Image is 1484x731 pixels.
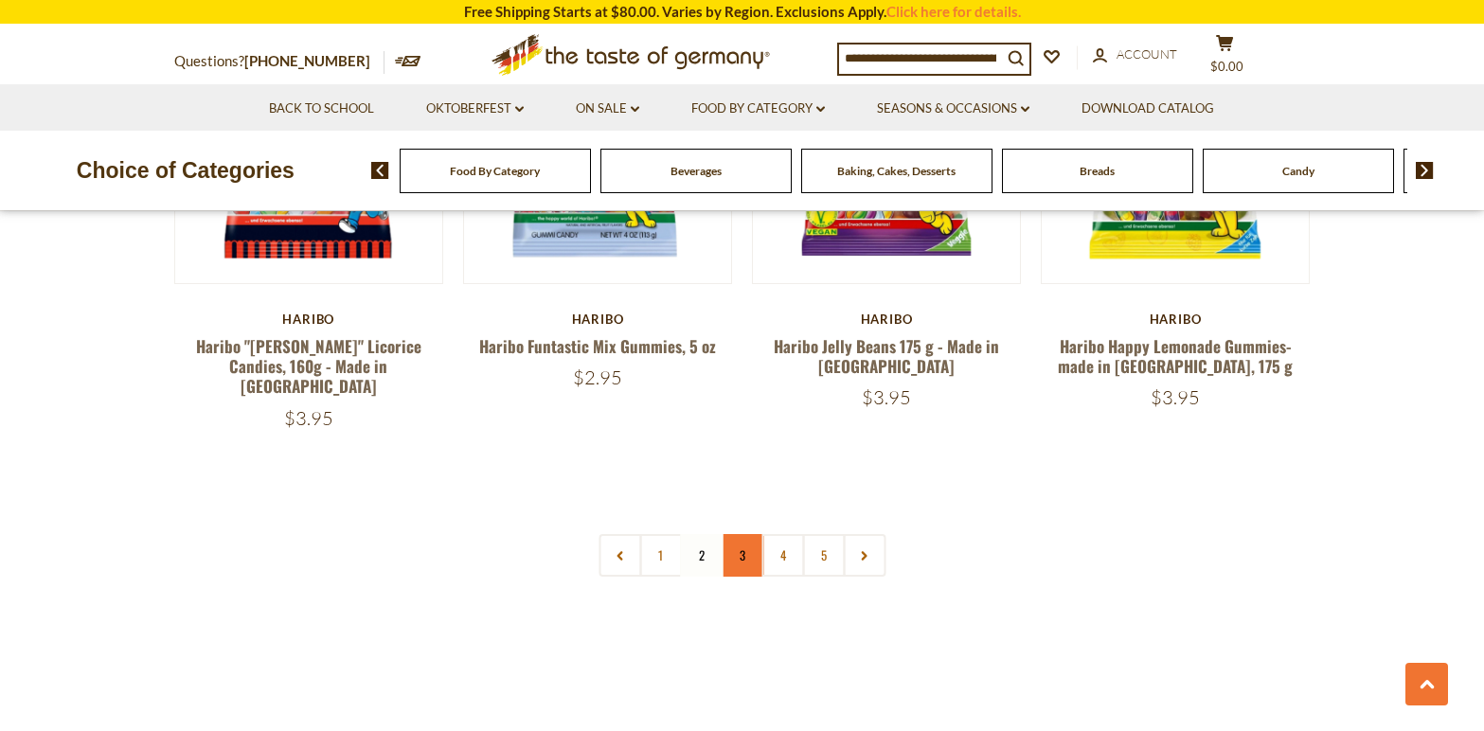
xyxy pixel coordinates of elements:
[269,98,374,119] a: Back to School
[479,334,716,358] a: Haribo Funtastic Mix Gummies, 5 oz
[1416,162,1434,179] img: next arrow
[1210,59,1243,74] span: $0.00
[639,534,682,577] a: 1
[371,162,389,179] img: previous arrow
[573,365,622,389] span: $2.95
[1080,164,1115,178] a: Breads
[1058,334,1293,378] a: Haribo Happy Lemonade Gummies- made in [GEOGRAPHIC_DATA], 175 g
[576,98,639,119] a: On Sale
[244,52,370,69] a: [PHONE_NUMBER]
[196,334,421,399] a: Haribo "[PERSON_NAME]" Licorice Candies, 160g - Made in [GEOGRAPHIC_DATA]
[426,98,524,119] a: Oktoberfest
[450,164,540,178] a: Food By Category
[837,164,956,178] a: Baking, Cakes, Desserts
[1197,34,1254,81] button: $0.00
[1282,164,1314,178] a: Candy
[761,534,804,577] a: 4
[463,312,733,327] div: Haribo
[670,164,722,178] a: Beverages
[1117,46,1177,62] span: Account
[691,98,825,119] a: Food By Category
[877,98,1029,119] a: Seasons & Occasions
[1082,98,1214,119] a: Download Catalog
[886,3,1021,20] a: Click here for details.
[802,534,845,577] a: 5
[774,334,999,378] a: Haribo Jelly Beans 175 g - Made in [GEOGRAPHIC_DATA]
[721,534,763,577] a: 3
[284,406,333,430] span: $3.95
[862,385,911,409] span: $3.95
[174,49,384,74] p: Questions?
[174,312,444,327] div: Haribo
[752,312,1022,327] div: Haribo
[1093,45,1177,65] a: Account
[1041,312,1311,327] div: Haribo
[1151,385,1200,409] span: $3.95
